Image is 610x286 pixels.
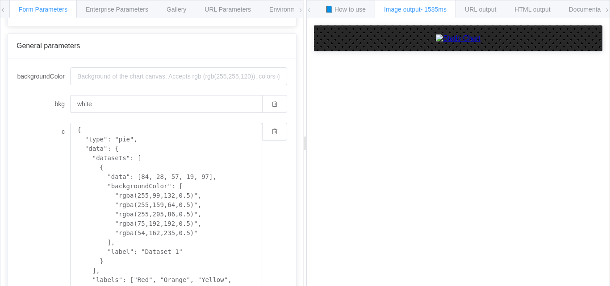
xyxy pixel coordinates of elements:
span: Enterprise Parameters [86,6,148,13]
span: Gallery [167,6,186,13]
span: Form Parameters [19,6,67,13]
input: Background of the chart canvas. Accepts rgb (rgb(255,255,120)), colors (red), and url-encoded hex... [70,67,287,85]
input: Background of the chart canvas. Accepts rgb (rgb(255,255,120)), colors (red), and url-encoded hex... [70,95,262,113]
label: c [17,123,70,141]
span: Environments [269,6,308,13]
span: 📘 How to use [325,6,366,13]
img: Static Chart [436,34,480,42]
span: URL output [465,6,496,13]
span: - 1585ms [421,6,447,13]
span: General parameters [17,42,80,50]
label: backgroundColor [17,67,70,85]
span: HTML output [514,6,550,13]
label: bkg [17,95,70,113]
span: URL Parameters [205,6,251,13]
a: Static Chart [323,34,593,42]
span: Image output [384,6,447,13]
